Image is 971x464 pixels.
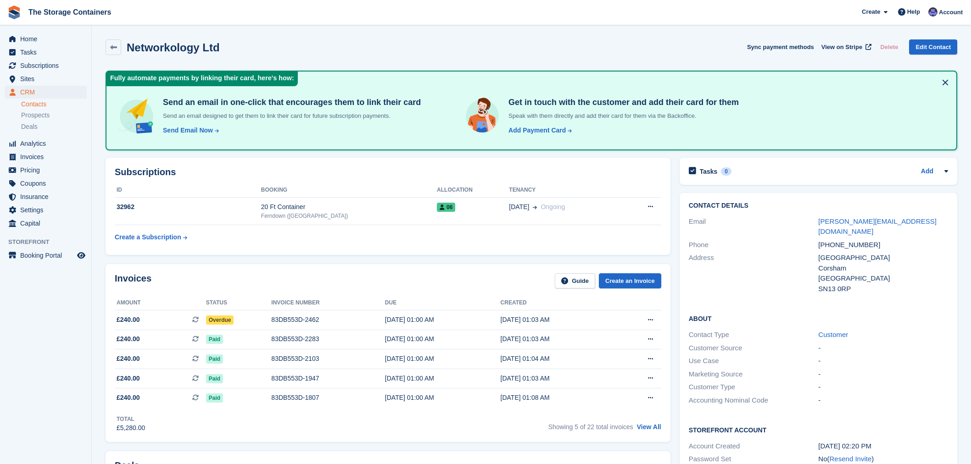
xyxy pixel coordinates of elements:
a: Resend Invite [830,455,872,463]
div: Use Case [689,356,819,366]
span: Ongoing [541,203,565,210]
div: 0 [721,167,731,176]
img: Dan Excell [928,7,938,17]
a: menu [5,217,87,230]
p: Send an email designed to get them to link their card for future subscription payments. [159,111,421,121]
img: get-in-touch-e3e95b6451f4e49772a6039d3abdde126589d6f45a760754adfa51be33bf0f70.svg [463,97,501,135]
div: [GEOGRAPHIC_DATA] [818,253,948,263]
h2: Contact Details [689,202,948,210]
div: [DATE] 01:03 AM [501,315,616,325]
span: Create [862,7,880,17]
div: - [818,395,948,406]
div: [PHONE_NUMBER] [818,240,948,250]
a: Customer [818,331,848,338]
a: menu [5,204,87,216]
h2: Subscriptions [115,167,661,177]
div: 83DB553D-2283 [271,334,385,344]
span: Capital [20,217,75,230]
div: [DATE] 01:08 AM [501,393,616,403]
th: Allocation [437,183,509,198]
th: Created [501,296,616,310]
h2: Storefront Account [689,425,948,434]
a: menu [5,72,87,85]
th: Due [385,296,501,310]
a: View on Stripe [818,39,873,55]
h4: Send an email in one-click that encourages them to link their card [159,97,421,108]
span: Subscriptions [20,59,75,72]
a: menu [5,150,87,163]
div: Add Payment Card [508,126,566,135]
span: Account [939,8,963,17]
span: £240.00 [117,374,140,383]
div: [DATE] 01:00 AM [385,393,501,403]
span: Showing 5 of 22 total invoices [548,423,633,431]
p: Speak with them directly and add their card for them via the Backoffice. [505,111,739,121]
div: 20 Ft Container [261,202,437,212]
span: Booking Portal [20,249,75,262]
span: ( ) [827,455,874,463]
h2: Networkology Ltd [127,41,220,54]
h4: Get in touch with the customer and add their card for them [505,97,739,108]
span: Sites [20,72,75,85]
div: - [818,356,948,366]
a: Add [921,166,933,177]
a: menu [5,33,87,45]
a: [PERSON_NAME][EMAIL_ADDRESS][DOMAIN_NAME] [818,217,937,236]
div: Accounting Nominal Code [689,395,819,406]
a: menu [5,164,87,177]
button: Sync payment methods [747,39,814,55]
span: Tasks [20,46,75,59]
a: Edit Contact [909,39,957,55]
div: [DATE] 01:03 AM [501,334,616,344]
a: menu [5,249,87,262]
div: - [818,382,948,392]
div: [DATE] 01:00 AM [385,315,501,325]
span: Invoices [20,150,75,163]
span: Overdue [206,315,234,325]
span: Pricing [20,164,75,177]
div: Create a Subscription [115,232,181,242]
span: Analytics [20,137,75,150]
a: View All [637,423,661,431]
div: £5,280.00 [117,423,145,433]
a: Deals [21,122,87,132]
th: Invoice number [271,296,385,310]
a: Create a Subscription [115,229,187,246]
a: Create an Invoice [599,273,661,288]
div: Ferndown ([GEOGRAPHIC_DATA]) [261,212,437,220]
div: SN13 0RP [818,284,948,294]
span: Paid [206,335,223,344]
div: 32962 [115,202,261,212]
h2: About [689,314,948,323]
div: Account Created [689,441,819,452]
div: - [818,343,948,354]
span: Paid [206,354,223,364]
div: 83DB553D-1807 [271,393,385,403]
th: Status [206,296,272,310]
a: menu [5,46,87,59]
div: 83DB553D-2103 [271,354,385,364]
div: Address [689,253,819,294]
span: Insurance [20,190,75,203]
h2: Invoices [115,273,151,288]
span: Paid [206,374,223,383]
img: send-email-b5881ef4c8f827a638e46e229e590028c7e36e3a6c99d2365469aff88783de13.svg [117,97,156,135]
div: - [818,369,948,380]
span: £240.00 [117,393,140,403]
div: Total [117,415,145,423]
button: Delete [876,39,902,55]
a: The Storage Containers [25,5,115,20]
span: Coupons [20,177,75,190]
div: 83DB553D-2462 [271,315,385,325]
a: menu [5,177,87,190]
span: £240.00 [117,354,140,364]
div: 83DB553D-1947 [271,374,385,383]
span: Prospects [21,111,50,120]
div: Fully automate payments by linking their card, here's how: [106,72,298,86]
span: 06 [437,203,455,212]
span: [DATE] [509,202,529,212]
div: Customer Source [689,343,819,354]
div: [DATE] 01:00 AM [385,334,501,344]
span: Paid [206,393,223,403]
th: Booking [261,183,437,198]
